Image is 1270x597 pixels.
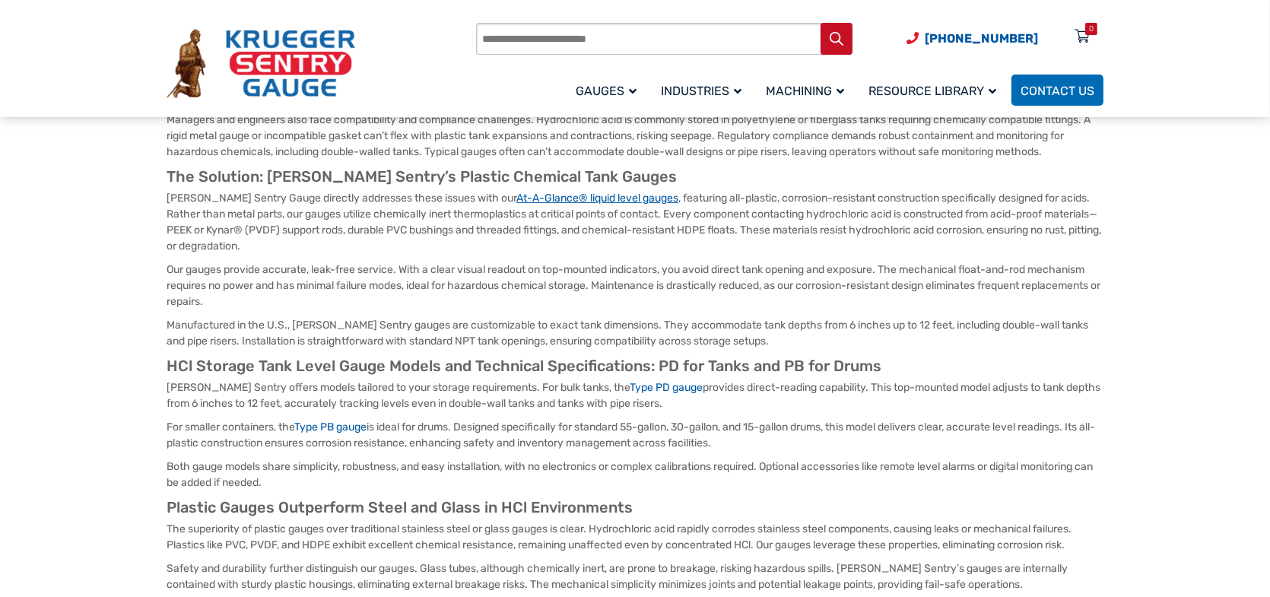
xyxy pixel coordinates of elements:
p: [PERSON_NAME] Sentry offers models tailored to your storage requirements. For bulk tanks, the pro... [167,379,1103,411]
a: At-A-Glance® liquid level gauges [516,192,678,205]
h2: Plastic Gauges Outperform Steel and Glass in HCl Environments [167,498,1103,517]
a: Machining [757,72,859,108]
span: Gauges [576,84,637,98]
p: The superiority of plastic gauges over traditional stainless steel or glass gauges is clear. Hydr... [167,521,1103,553]
span: [PHONE_NUMBER] [925,31,1038,46]
a: Contact Us [1011,75,1103,106]
p: [PERSON_NAME] Sentry Gauge directly addresses these issues with our , featuring all-plastic, corr... [167,190,1103,254]
a: Industries [652,72,757,108]
p: Manufactured in the U.S., [PERSON_NAME] Sentry gauges are customizable to exact tank dimensions. ... [167,317,1103,349]
span: Industries [661,84,741,98]
span: Contact Us [1021,84,1094,98]
span: Resource Library [868,84,996,98]
a: Phone Number (920) 434-8860 [906,29,1038,48]
p: Managers and engineers also face compatibility and compliance challenges. Hydrochloric acid is co... [167,112,1103,160]
a: Resource Library [859,72,1011,108]
p: Both gauge models share simplicity, robustness, and easy installation, with no electronics or com... [167,459,1103,491]
img: Krueger Sentry Gauge [167,29,355,99]
span: Machining [766,84,844,98]
a: Type PB gauge [294,421,367,433]
h2: HCl Storage Tank Level Gauge Models and Technical Specifications: PD for Tanks and PB for Drums [167,357,1103,376]
p: For smaller containers, the is ideal for drums. Designed specifically for standard 55-gallon, 30-... [167,419,1103,451]
p: Safety and durability further distinguish our gauges. Glass tubes, although chemically inert, are... [167,560,1103,592]
a: Type PD gauge [630,381,703,394]
h2: The Solution: [PERSON_NAME] Sentry’s Plastic Chemical Tank Gauges [167,167,1103,186]
p: Our gauges provide accurate, leak-free service. With a clear visual readout on top-mounted indica... [167,262,1103,310]
div: 0 [1089,23,1094,35]
a: Gauges [567,72,652,108]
